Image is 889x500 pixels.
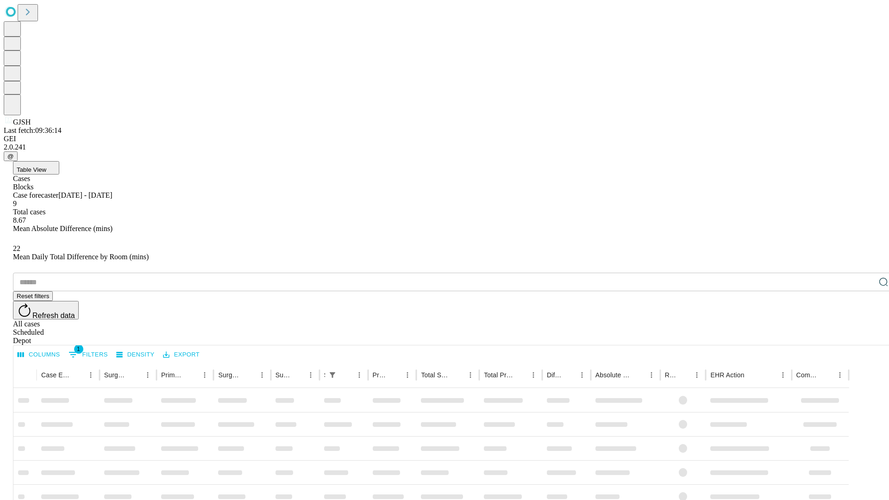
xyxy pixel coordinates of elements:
button: Table View [13,161,59,175]
div: Total Predicted Duration [484,371,513,379]
button: Sort [71,369,84,381]
span: Mean Daily Total Difference by Room (mins) [13,253,149,261]
div: Difference [547,371,562,379]
button: Sort [340,369,353,381]
div: Total Scheduled Duration [421,371,450,379]
button: Sort [632,369,645,381]
span: 8.67 [13,216,26,224]
span: Total cases [13,208,45,216]
button: Sort [820,369,833,381]
div: GEI [4,135,885,143]
button: Menu [304,369,317,381]
button: Menu [776,369,789,381]
button: Sort [291,369,304,381]
div: Case Epic Id [41,371,70,379]
span: Reset filters [17,293,49,300]
button: Menu [645,369,658,381]
button: Select columns [15,348,63,362]
button: Sort [185,369,198,381]
div: EHR Action [710,371,744,379]
button: Menu [141,369,154,381]
button: Export [161,348,202,362]
button: Show filters [66,347,110,362]
button: Menu [576,369,588,381]
button: Density [114,348,157,362]
button: Sort [745,369,758,381]
div: 2.0.241 [4,143,885,151]
button: Sort [243,369,256,381]
button: Menu [527,369,540,381]
span: @ [7,153,14,160]
div: Surgeon Name [104,371,127,379]
span: Table View [17,166,46,173]
button: Menu [353,369,366,381]
span: Refresh data [32,312,75,319]
div: Predicted In Room Duration [373,371,388,379]
button: Sort [128,369,141,381]
button: Menu [401,369,414,381]
span: GJSH [13,118,31,126]
div: Resolved in EHR [665,371,677,379]
div: Surgery Name [218,371,241,379]
button: Menu [690,369,703,381]
button: Sort [451,369,464,381]
button: Reset filters [13,291,53,301]
button: Sort [677,369,690,381]
button: Sort [563,369,576,381]
div: Surgery Date [275,371,290,379]
span: Case forecaster [13,191,58,199]
button: Sort [388,369,401,381]
div: 1 active filter [326,369,339,381]
span: 22 [13,244,20,252]
div: Comments [796,371,820,379]
button: Menu [256,369,269,381]
span: [DATE] - [DATE] [58,191,112,199]
button: Menu [198,369,211,381]
button: @ [4,151,18,161]
span: Mean Absolute Difference (mins) [13,225,113,232]
div: Absolute Difference [595,371,631,379]
button: Menu [464,369,477,381]
span: Last fetch: 09:36:14 [4,126,62,134]
button: Sort [514,369,527,381]
button: Refresh data [13,301,79,319]
button: Menu [84,369,97,381]
div: Scheduled In Room Duration [324,371,325,379]
span: 1 [74,344,83,354]
button: Menu [833,369,846,381]
div: Primary Service [161,371,184,379]
span: 9 [13,200,17,207]
button: Show filters [326,369,339,381]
